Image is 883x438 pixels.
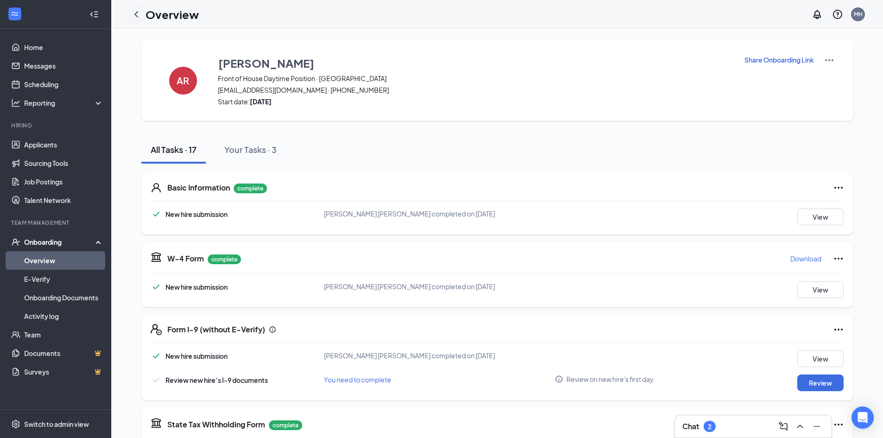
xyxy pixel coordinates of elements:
svg: Checkmark [151,375,162,386]
svg: WorkstreamLogo [10,9,19,19]
span: New hire submission [165,352,228,360]
div: Team Management [11,219,102,227]
svg: Checkmark [151,350,162,362]
svg: Info [269,326,276,333]
h3: Chat [682,421,699,432]
span: [PERSON_NAME] [PERSON_NAME] completed on [DATE] [324,351,495,360]
svg: Info [555,375,563,383]
svg: TaxGovernmentIcon [151,251,162,262]
a: Activity log [24,307,103,325]
button: View [797,281,844,298]
svg: User [151,182,162,193]
h4: AR [177,77,189,84]
svg: Minimize [811,421,822,432]
svg: Ellipses [833,182,844,193]
div: 2 [708,423,711,431]
div: Your Tasks · 3 [224,144,277,155]
button: ComposeMessage [776,419,791,434]
span: [PERSON_NAME] [PERSON_NAME] completed on [DATE] [324,209,495,218]
button: [PERSON_NAME] [218,55,732,71]
svg: ChevronLeft [131,9,142,20]
a: Overview [24,251,103,270]
svg: Checkmark [151,281,162,292]
a: Onboarding Documents [24,288,103,307]
span: New hire submission [165,210,228,218]
div: Onboarding [24,237,95,247]
svg: QuestionInfo [832,9,843,20]
span: You need to complete [324,375,391,384]
button: Share Onboarding Link [744,55,814,65]
div: Reporting [24,98,104,108]
svg: Ellipses [833,253,844,264]
button: Review [797,375,844,391]
a: Team [24,325,103,344]
button: Minimize [809,419,824,434]
svg: FormI9EVerifyIcon [151,324,162,335]
button: Download [790,251,822,266]
svg: Ellipses [833,419,844,430]
a: Job Postings [24,172,103,191]
svg: TaxGovernmentIcon [151,417,162,428]
button: View [797,350,844,367]
a: Scheduling [24,75,103,94]
span: New hire submission [165,283,228,291]
h3: [PERSON_NAME] [218,55,314,71]
img: More Actions [824,55,835,66]
svg: Notifications [812,9,823,20]
h1: Overview [146,6,199,22]
a: Applicants [24,135,103,154]
p: Download [790,254,821,263]
svg: Collapse [89,10,99,19]
a: DocumentsCrown [24,344,103,362]
div: Open Intercom Messenger [851,406,874,429]
p: Share Onboarding Link [744,55,814,64]
div: Switch to admin view [24,419,89,429]
span: [EMAIL_ADDRESS][DOMAIN_NAME] · [PHONE_NUMBER] [218,85,732,95]
h5: W-4 Form [167,254,204,264]
a: SurveysCrown [24,362,103,381]
h5: Basic Information [167,183,230,193]
a: Sourcing Tools [24,154,103,172]
svg: ComposeMessage [778,421,789,432]
div: Hiring [11,121,102,129]
p: complete [269,420,302,430]
h5: Form I-9 (without E-Verify) [167,324,265,335]
span: Review new hire’s I-9 documents [165,376,268,384]
a: Talent Network [24,191,103,209]
button: AR [160,55,206,106]
a: Messages [24,57,103,75]
h5: State Tax Withholding Form [167,419,265,430]
button: ChevronUp [793,419,807,434]
svg: Settings [11,419,20,429]
span: [PERSON_NAME] [PERSON_NAME] completed on [DATE] [324,282,495,291]
span: Review on new hire's first day [566,375,654,384]
div: MH [854,10,863,18]
a: Home [24,38,103,57]
p: complete [234,184,267,193]
svg: Checkmark [151,209,162,220]
svg: UserCheck [11,237,20,247]
button: View [797,209,844,225]
span: Front of House Daytime Position · [GEOGRAPHIC_DATA] [218,74,732,83]
strong: [DATE] [250,97,272,106]
span: Start date: [218,97,732,106]
div: All Tasks · 17 [151,144,197,155]
svg: ChevronUp [794,421,806,432]
a: E-Verify [24,270,103,288]
p: complete [208,254,241,264]
svg: Ellipses [833,324,844,335]
svg: Analysis [11,98,20,108]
